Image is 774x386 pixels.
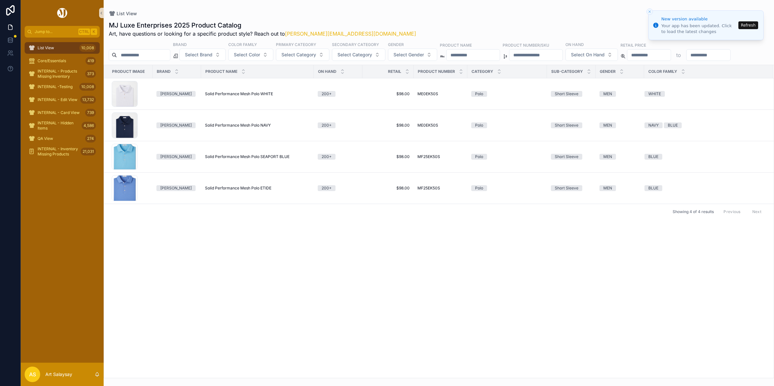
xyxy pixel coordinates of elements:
p: Art Salaysay [45,371,72,378]
span: Select Color [234,51,260,58]
span: MF25EK50S [417,186,440,191]
label: Retail Price [620,42,646,48]
div: MEN [603,154,612,160]
a: 200+ [318,154,359,160]
button: Select Button [332,49,385,61]
a: Polo [471,154,543,160]
button: Select Button [565,49,618,61]
span: Retail [388,69,401,74]
a: Solid Performance Mesh Polo NAVY [205,123,310,128]
a: List View [109,10,137,17]
span: ME0EK50S [417,123,438,128]
div: [PERSON_NAME] [160,91,192,97]
span: Color Family [648,69,677,74]
a: MEN [599,154,640,160]
div: Short Sleeve [555,154,578,160]
label: Product Name [440,42,472,48]
button: Select Button [228,49,273,61]
div: Polo [475,91,483,97]
div: Short Sleeve [555,122,578,128]
div: MEN [603,185,612,191]
span: INTERNAL - Hidden Items [38,120,79,131]
label: Color Family [228,41,257,47]
div: 200+ [322,122,332,128]
div: Polo [475,154,483,160]
a: [PERSON_NAME] [156,122,197,128]
a: MEN [599,185,640,191]
h1: MJ Luxe Enterprises 2025 Product Catalog [109,21,416,30]
span: Core/Essentials [38,58,66,63]
span: List View [38,45,54,51]
span: Select Category [337,51,372,58]
span: Art, have questions or looking for a specific product style? Reach out to [109,30,416,38]
div: Polo [475,122,483,128]
a: Solid Performance Mesh Polo SEAPORT BLUE [205,154,310,159]
a: INTERNAL - Hidden Items4,586 [25,120,100,131]
a: BLUE [644,185,765,191]
div: [PERSON_NAME] [160,122,192,128]
label: Primary Category [276,41,316,47]
div: 419 [85,57,96,65]
div: [PERSON_NAME] [160,185,192,191]
button: Refresh [738,21,758,29]
div: [PERSON_NAME] [160,154,192,160]
div: NAVY [648,122,659,128]
a: NAVYBLUE [644,122,765,128]
a: WHITE [644,91,765,97]
label: Product Number/SKU [503,42,549,48]
a: Polo [471,185,543,191]
span: On Hand [318,69,336,74]
button: Select Button [388,49,437,61]
div: 739 [85,109,96,117]
a: $98.00 [366,154,410,159]
a: 200+ [318,122,359,128]
a: MEN [599,122,640,128]
a: MEN [599,91,640,97]
span: ME0EK50S [417,91,438,96]
span: AS [29,370,36,378]
span: K [91,29,97,34]
div: Polo [475,185,483,191]
div: 200+ [322,154,332,160]
label: Secondary Category [332,41,379,47]
div: Short Sleeve [555,91,578,97]
label: On Hand [565,41,584,47]
a: Core/Essentials419 [25,55,100,67]
a: Short Sleeve [551,122,592,128]
div: 13,732 [80,96,96,104]
p: to [676,51,681,59]
div: WHITE [648,91,661,97]
label: Brand [173,41,187,47]
a: INTERNAL - Edit View13,732 [25,94,100,106]
div: Your app has been updated. Click to load the latest changes [661,23,736,35]
a: Short Sleeve [551,185,592,191]
span: QA View [38,136,53,141]
span: Gender [600,69,616,74]
span: Solid Performance Mesh Polo SEAPORT BLUE [205,154,290,159]
span: Product Name [205,69,237,74]
span: Solid Performance Mesh Polo ETIDE [205,186,271,191]
div: 4,586 [82,122,96,130]
a: BLUE [644,154,765,160]
div: scrollable content [21,38,104,166]
a: $98.00 [366,123,410,128]
div: 373 [85,70,96,78]
a: [PERSON_NAME] [156,185,197,191]
span: Select Category [281,51,316,58]
span: Ctrl [78,28,90,35]
button: Jump to...CtrlK [25,26,100,38]
div: 200+ [322,91,332,97]
a: QA View274 [25,133,100,144]
a: Polo [471,91,543,97]
span: MF25EK50S [417,154,440,159]
span: Brand [157,69,171,74]
span: Product Image [112,69,145,74]
div: MEN [603,122,612,128]
a: INTERNAL - Inventory Missing Products21,031 [25,146,100,157]
a: $98.00 [366,91,410,96]
span: Jump to... [35,29,76,34]
span: Select Gender [393,51,424,58]
label: Gender [388,41,404,47]
span: Solid Performance Mesh Polo NAVY [205,123,271,128]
